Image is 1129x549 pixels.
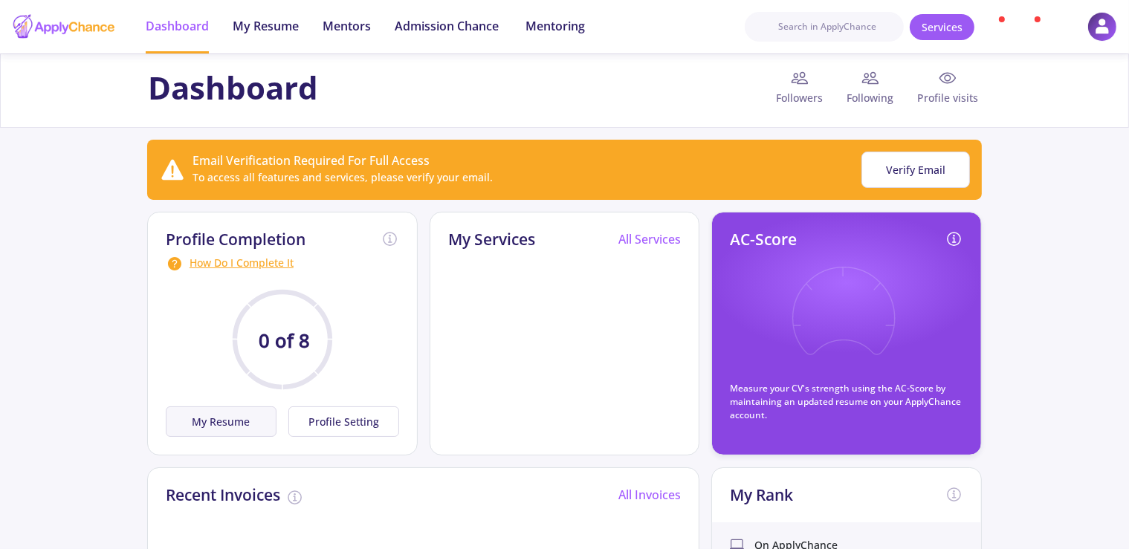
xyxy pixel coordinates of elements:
[166,486,280,504] h2: Recent Invoices
[323,17,371,35] span: Mentors
[745,12,904,42] input: Search in ApplyChance
[730,486,793,504] h2: My Rank
[233,17,299,35] span: My Resume
[282,406,399,437] a: Profile Setting
[618,487,681,503] a: All Invoices
[166,406,276,437] button: My Resume
[166,230,305,249] h2: Profile Completion
[861,152,970,188] button: Verify Email
[259,328,310,354] text: 0 of 8
[146,17,209,35] span: Dashboard
[730,382,963,422] p: Measure your CV's strength using the AC-Score by maintaining an updated resume on your ApplyChanc...
[905,90,981,105] span: Profile visits
[764,90,835,105] span: Followers
[910,14,974,40] a: Services
[730,230,797,249] h2: AC-Score
[395,17,502,35] span: Admission Chance
[288,406,399,437] button: Profile Setting
[618,231,681,247] a: All Services
[193,152,493,169] div: Email Verification Required For Full Access
[166,406,282,437] a: My Resume
[525,17,585,35] span: Mentoring
[193,169,493,185] div: To access all features and services, please verify your email.
[835,90,905,105] span: Following
[448,230,535,249] h2: My Services
[166,255,399,273] div: How Do I Complete It
[148,69,318,106] h1: Dashboard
